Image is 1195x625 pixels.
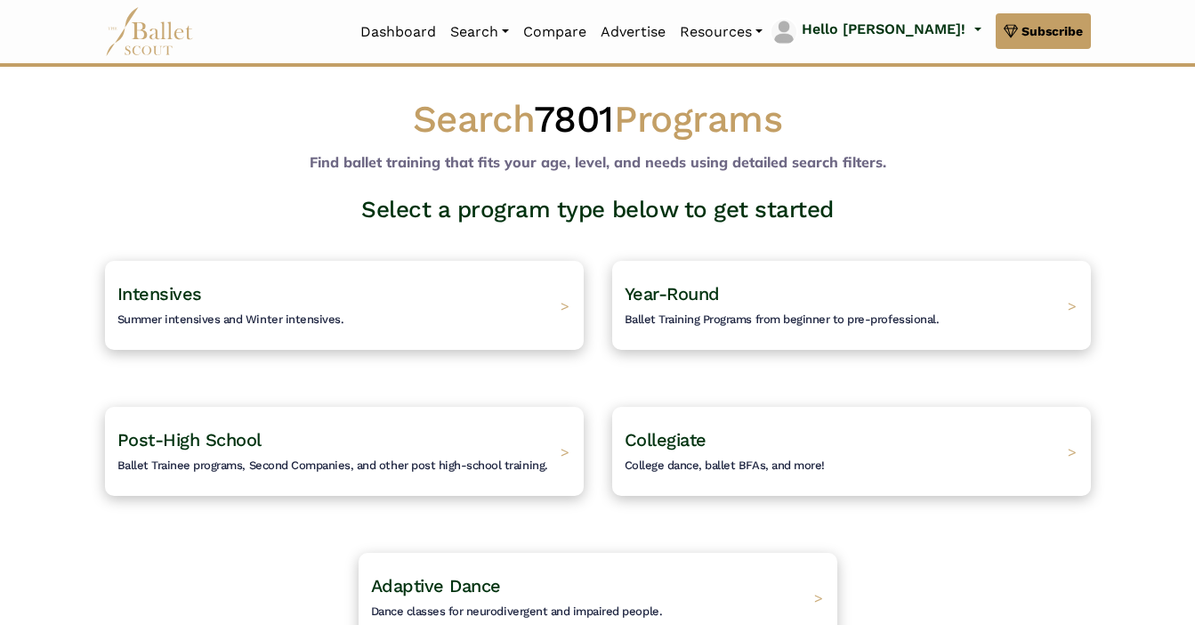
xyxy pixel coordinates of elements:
b: Find ballet training that fits your age, level, and needs using detailed search filters. [310,153,886,171]
span: Intensives [117,283,202,304]
img: profile picture [771,20,796,45]
span: Dance classes for neurodivergent and impaired people. [371,605,663,618]
a: Year-RoundBallet Training Programs from beginner to pre-professional. > [612,261,1091,350]
span: Subscribe [1021,21,1083,41]
img: gem.svg [1004,21,1018,41]
a: Post-High SchoolBallet Trainee programs, Second Companies, and other post high-school training. > [105,407,584,496]
span: > [561,296,569,314]
a: Subscribe [996,13,1091,49]
a: Dashboard [353,13,443,51]
span: > [1068,442,1077,460]
h3: Select a program type below to get started [91,195,1105,225]
a: CollegiateCollege dance, ballet BFAs, and more! > [612,407,1091,496]
span: Summer intensives and Winter intensives. [117,312,344,326]
h1: Search Programs [105,95,1091,144]
a: profile picture Hello [PERSON_NAME]! [770,18,981,46]
a: IntensivesSummer intensives and Winter intensives. > [105,261,584,350]
a: Search [443,13,516,51]
span: > [561,442,569,460]
a: Advertise [593,13,673,51]
span: Post-High School [117,429,262,450]
p: Hello [PERSON_NAME]! [802,18,965,41]
a: Compare [516,13,593,51]
span: Ballet Trainee programs, Second Companies, and other post high-school training. [117,459,548,472]
span: > [1068,296,1077,314]
span: 7801 [534,97,614,141]
span: Collegiate [625,429,707,450]
span: College dance, ballet BFAs, and more! [625,459,825,472]
span: > [814,588,823,606]
a: Resources [673,13,770,51]
span: Year-Round [625,283,720,304]
span: Adaptive Dance [371,575,501,597]
span: Ballet Training Programs from beginner to pre-professional. [625,312,940,326]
